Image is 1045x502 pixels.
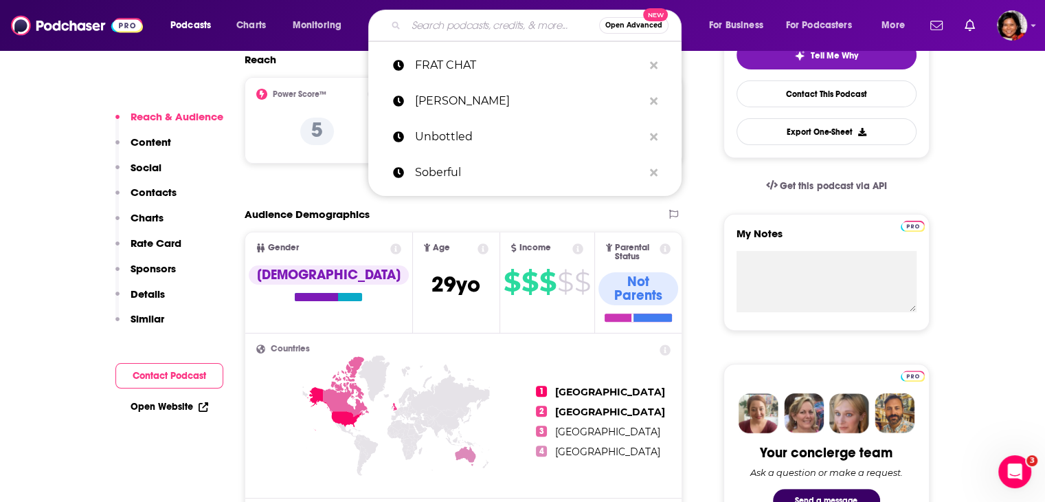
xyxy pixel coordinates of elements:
span: 3 [1026,455,1037,466]
button: Contacts [115,186,177,211]
img: Podchaser Pro [901,221,925,232]
a: Contact This Podcast [737,80,917,107]
img: Jon Profile [875,393,914,433]
a: Pro website [901,219,925,232]
button: open menu [161,14,229,36]
span: Logged in as terelynbc [997,10,1027,41]
p: Sponsors [131,262,176,275]
span: Parental Status [615,243,658,261]
span: [GEOGRAPHIC_DATA] [555,386,665,398]
span: Age [433,243,450,252]
span: Podcasts [170,16,211,35]
span: $ [539,271,556,293]
div: Search podcasts, credits, & more... [381,10,695,41]
div: Not Parents [598,272,679,305]
p: Steve Tarter [415,83,643,119]
button: open menu [699,14,780,36]
span: Gender [268,243,299,252]
span: 4 [536,446,547,457]
button: tell me why sparkleTell Me Why [737,41,917,69]
div: Your concierge team [760,444,892,461]
span: Countries [271,345,310,353]
span: Open Advanced [605,22,662,29]
p: Social [131,161,161,174]
button: Contact Podcast [115,363,223,389]
span: More [881,16,905,35]
span: 29 yo [431,271,480,298]
p: Soberful [415,155,643,190]
span: 1 [536,386,547,397]
span: $ [504,271,520,293]
button: Reach & Audience [115,110,223,135]
span: $ [574,271,590,293]
p: 5 [300,118,334,145]
span: Charts [236,16,266,35]
p: Reach & Audience [131,110,223,123]
a: Charts [227,14,274,36]
p: FRAT CHAT [415,47,643,83]
img: tell me why sparkle [794,50,805,61]
h2: Audience Demographics [245,208,370,221]
button: Similar [115,312,164,338]
input: Search podcasts, credits, & more... [406,14,599,36]
span: For Business [709,16,763,35]
img: Barbara Profile [784,393,824,433]
span: Tell Me Why [811,50,858,61]
span: [GEOGRAPHIC_DATA] [555,446,660,458]
a: FRAT CHAT [368,47,682,83]
span: $ [557,271,573,293]
a: Pro website [901,369,925,382]
button: Charts [115,211,164,237]
button: open menu [283,14,359,36]
button: open menu [872,14,922,36]
button: Sponsors [115,262,176,287]
button: Content [115,135,171,161]
img: Jules Profile [829,393,869,433]
button: Rate Card [115,237,181,262]
button: Export One-Sheet [737,118,917,145]
span: [GEOGRAPHIC_DATA] [555,406,665,418]
h2: Reach [245,53,276,66]
a: Show notifications dropdown [959,14,980,37]
iframe: Intercom live chat [998,455,1031,488]
span: New [643,8,668,21]
span: $ [521,271,538,293]
img: Sydney Profile [739,393,778,433]
p: Content [131,135,171,149]
button: open menu [777,14,872,36]
a: Soberful [368,155,682,190]
p: Details [131,287,165,301]
a: Get this podcast via API [755,169,898,203]
label: My Notes [737,227,917,251]
img: User Profile [997,10,1027,41]
div: Ask a question or make a request. [750,467,903,478]
a: Unbottled [368,119,682,155]
a: Show notifications dropdown [925,14,948,37]
img: Podchaser - Follow, Share and Rate Podcasts [11,12,143,39]
span: Get this podcast via API [780,180,886,192]
button: Show profile menu [997,10,1027,41]
span: 3 [536,426,547,437]
span: 2 [536,406,547,417]
button: Open AdvancedNew [599,17,668,34]
button: Social [115,161,161,186]
div: [DEMOGRAPHIC_DATA] [249,265,409,285]
p: Rate Card [131,237,181,250]
p: Contacts [131,186,177,199]
span: [GEOGRAPHIC_DATA] [555,426,660,438]
a: [PERSON_NAME] [368,83,682,119]
p: Unbottled [415,119,643,155]
span: For Podcasters [786,16,852,35]
a: Open Website [131,401,208,413]
p: Similar [131,312,164,325]
span: Income [519,243,551,252]
p: Charts [131,211,164,224]
img: Podchaser Pro [901,371,925,382]
button: Details [115,287,165,313]
h2: Power Score™ [273,89,326,99]
span: Monitoring [293,16,341,35]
